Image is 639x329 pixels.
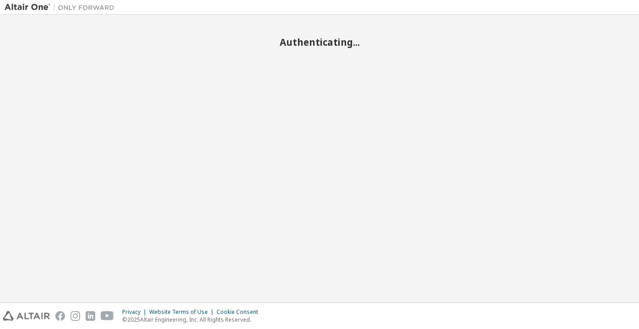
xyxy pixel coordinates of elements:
img: linkedin.svg [86,311,95,321]
h2: Authenticating... [5,36,634,48]
img: instagram.svg [70,311,80,321]
div: Website Terms of Use [149,308,217,316]
img: altair_logo.svg [3,311,50,321]
img: facebook.svg [55,311,65,321]
div: Privacy [122,308,149,316]
img: youtube.svg [101,311,114,321]
p: © 2025 Altair Engineering, Inc. All Rights Reserved. [122,316,264,324]
div: Cookie Consent [217,308,264,316]
img: Altair One [5,3,119,12]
